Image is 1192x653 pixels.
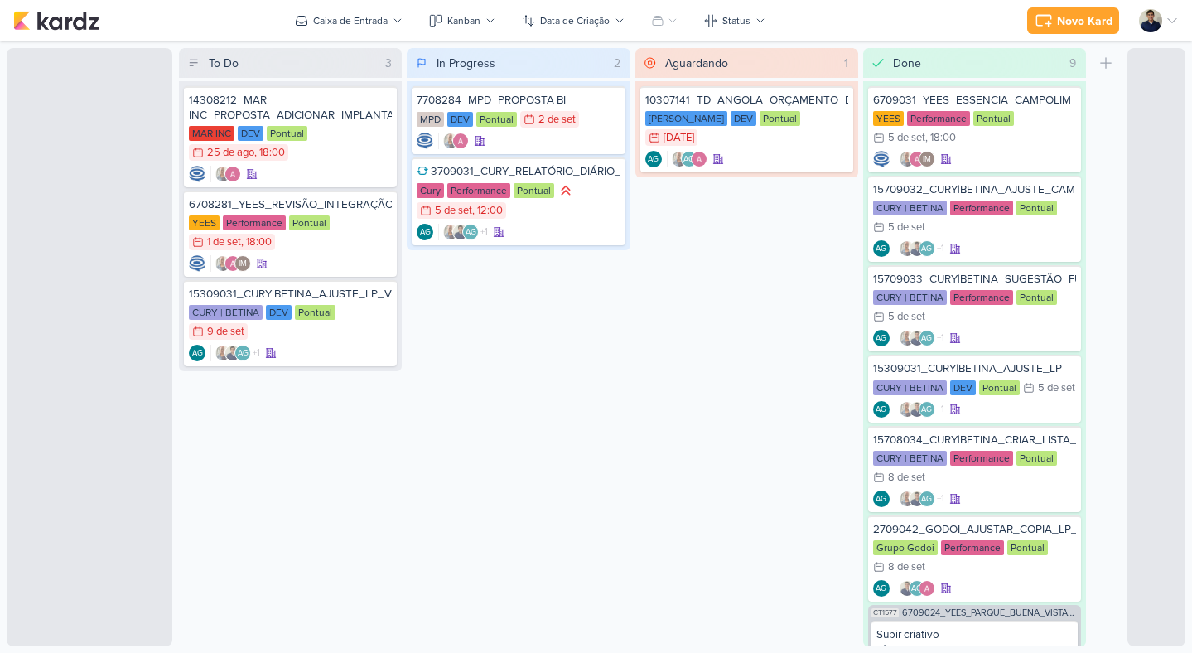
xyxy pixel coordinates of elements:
div: Criador(a): Aline Gimenez Graciano [645,151,662,167]
div: CURY | BETINA [873,201,947,215]
img: Iara Santos [442,224,459,240]
div: Criador(a): Caroline Traven De Andrade [873,151,890,167]
div: Colaboradores: Iara Santos, Aline Gimenez Graciano, Alessandra Gomes [667,151,707,167]
div: MAR INC [189,126,234,141]
img: Caroline Traven De Andrade [417,133,433,149]
div: , 18:00 [254,148,285,158]
img: Levy Pessoa [909,240,925,257]
img: Alessandra Gomes [224,166,241,182]
div: Performance [950,290,1013,305]
div: 10307141_TD_ANGOLA_ORÇAMENTO_DEV_SITE_ANGOLA [645,93,848,108]
img: Levy Pessoa [909,491,925,507]
div: Criador(a): Caroline Traven De Andrade [189,166,205,182]
p: AG [876,406,886,414]
div: Aline Gimenez Graciano [919,240,935,257]
img: Iara Santos [215,255,231,272]
img: Iara Santos [899,401,915,418]
button: Novo Kard [1027,7,1119,34]
div: Colaboradores: Iara Santos, Levy Pessoa, Aline Gimenez Graciano, Alessandra Gomes [895,330,944,346]
div: 8 de set [888,562,925,573]
div: 15708034_CURY|BETINA_CRIAR_LISTA_NEGATIVAÇÃO_BAIRROS [873,433,1076,447]
div: Pontual [289,215,330,230]
div: Pontual [476,112,517,127]
p: AG [876,496,886,504]
div: Pontual [1007,540,1048,555]
div: 1 de set [207,237,241,248]
div: Criador(a): Aline Gimenez Graciano [189,345,205,361]
div: Pontual [295,305,335,320]
img: Alessandra Gomes [691,151,707,167]
img: Iara Santos [215,345,231,361]
div: Aline Gimenez Graciano [189,345,205,361]
div: 8 de set [888,472,925,483]
div: Pontual [1016,451,1057,466]
div: DEV [731,111,756,126]
div: DEV [238,126,263,141]
div: Aline Gimenez Graciano [873,240,890,257]
div: 15709033_CURY|BETINA_SUGESTÃO_FUNIL [873,272,1076,287]
div: CURY | BETINA [873,451,947,466]
div: [DATE] [664,133,694,143]
div: 6709031_YEES_ESSENCIA_CAMPOLIM_INTEGRAÇÃO_FORM [873,93,1076,108]
img: Levy Pessoa [1139,9,1162,32]
div: 2 de set [538,114,576,125]
div: Aline Gimenez Graciano [681,151,697,167]
div: 5 de set [435,206,472,216]
div: 2709042_GODOI_AJUSTAR_COPIA_LP_VITAL [873,522,1076,537]
div: Colaboradores: Iara Santos, Levy Pessoa, Aline Gimenez Graciano, Alessandra Gomes [438,224,488,240]
div: 5 de set [888,222,925,233]
div: Performance [223,215,286,230]
p: AG [876,335,886,343]
p: AG [466,229,476,237]
div: Pontual [1016,201,1057,215]
p: AG [648,156,659,164]
div: MPD [417,112,444,127]
img: Levy Pessoa [452,224,469,240]
span: 6709024_YEES_PARQUE_BUENA_VISTA_NOVA_CAMPANHA_TEASER_META [902,608,1078,617]
div: Colaboradores: Iara Santos, Levy Pessoa, Aline Gimenez Graciano, Alessandra Gomes [895,240,944,257]
div: 7708284_MPD_PROPOSTA BI [417,93,620,108]
div: Criador(a): Caroline Traven De Andrade [417,133,433,149]
div: Pontual [973,111,1014,126]
p: AG [921,245,932,254]
div: Aline Gimenez Graciano [873,401,890,418]
div: Performance [950,201,1013,215]
img: Iara Santos [442,133,459,149]
div: , 18:00 [241,237,272,248]
div: Pontual [267,126,307,141]
div: Colaboradores: Iara Santos, Alessandra Gomes [210,166,241,182]
div: 15309031_CURY|BETINA_AJUSTE_LP_V.2 [189,287,392,302]
div: CURY | BETINA [873,380,947,395]
div: Criador(a): Aline Gimenez Graciano [873,330,890,346]
div: Isabella Machado Guimarães [234,255,251,272]
div: 5 de set [888,133,925,143]
div: , 18:00 [925,133,956,143]
img: Levy Pessoa [909,330,925,346]
div: Isabella Machado Guimarães [919,151,935,167]
div: Colaboradores: Levy Pessoa, Aline Gimenez Graciano, Alessandra Gomes [895,580,935,597]
div: Aline Gimenez Graciano [919,330,935,346]
div: Aline Gimenez Graciano [909,580,925,597]
div: Colaboradores: Iara Santos, Alessandra Gomes, Isabella Machado Guimarães [895,151,935,167]
div: Aline Gimenez Graciano [417,224,433,240]
img: Alessandra Gomes [909,151,925,167]
div: 3709031_CURY_RELATÓRIO_DIÁRIO_CAMPANHA_DIA"C"_SP [417,164,620,179]
span: CT1577 [871,608,899,617]
img: Iara Santos [215,166,231,182]
div: DEV [447,112,473,127]
img: kardz.app [13,11,99,31]
div: Colaboradores: Iara Santos, Alessandra Gomes [438,133,469,149]
img: Levy Pessoa [909,401,925,418]
div: Aline Gimenez Graciano [462,224,479,240]
p: AG [921,496,932,504]
img: Levy Pessoa [899,580,915,597]
div: Performance [447,183,510,198]
div: DEV [266,305,292,320]
span: +1 [935,331,944,345]
div: YEES [873,111,904,126]
div: Criador(a): Aline Gimenez Graciano [873,580,890,597]
p: IM [923,156,931,164]
div: 2 [607,55,627,72]
div: Criador(a): Caroline Traven De Andrade [189,255,205,272]
div: Criador(a): Aline Gimenez Graciano [873,491,890,507]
